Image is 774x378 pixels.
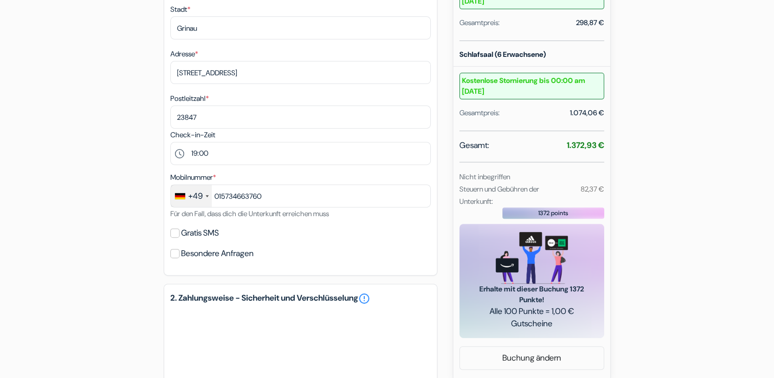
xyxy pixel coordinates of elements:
[472,305,592,330] span: Alle 100 Punkte = 1,00 € Gutscheine
[170,172,216,183] label: Mobilnummer
[459,17,500,28] div: Gesamtpreis:
[188,190,203,202] div: +49
[170,209,329,218] small: Für den Fall, dass dich die Unterkunft erreichen muss
[570,108,604,118] div: 1.074,06 €
[170,292,431,305] h5: 2. Zahlungsweise - Sicherheit und Verschlüsselung
[459,184,539,206] small: Steuern und Gebühren der Unterkunft:
[459,73,604,99] small: Kostenlose Stornierung bis 00:00 am [DATE]
[181,226,219,240] label: Gratis SMS
[460,348,604,368] a: Buchung ändern
[459,50,546,59] b: Schlafsaal (6 Erwachsene)
[459,139,489,152] span: Gesamt:
[472,284,592,305] span: Erhalte mit dieser Buchung 1372 Punkte!
[170,49,198,59] label: Adresse
[459,172,510,181] small: Nicht inbegriffen
[538,208,568,218] span: 1372 points
[496,232,568,284] img: gift_card_hero_new.png
[170,93,209,104] label: Postleitzahl
[358,292,370,305] a: error_outline
[170,130,215,140] label: Check-in-Zeit
[459,108,500,118] div: Gesamtpreis:
[170,4,190,15] label: Stadt
[170,184,431,207] input: 1512 3456789
[580,184,604,194] small: 82,37 €
[576,17,604,28] div: 298,87 €
[567,140,604,151] strong: 1.372,93 €
[181,246,254,261] label: Besondere Anfragen
[171,185,212,207] div: Germany (Deutschland): +49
